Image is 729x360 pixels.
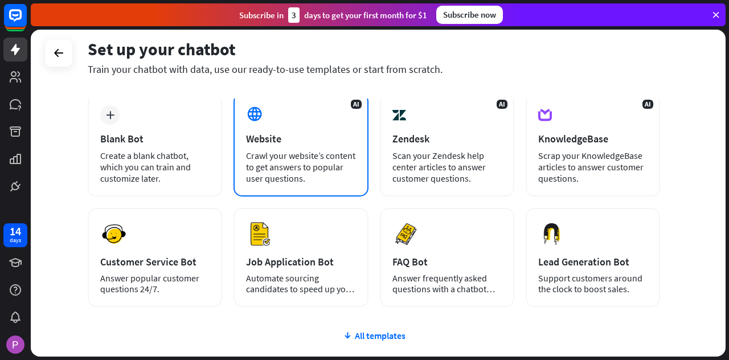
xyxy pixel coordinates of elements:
div: Train your chatbot with data, use our ready-to-use templates or start from scratch. [88,63,660,76]
div: Support customers around the clock to boost sales. [538,273,648,294]
button: Open LiveChat chat widget [9,5,43,39]
div: KnowledgeBase [538,132,648,145]
div: Website [246,132,355,145]
div: Set up your chatbot [88,38,660,60]
div: Subscribe now [436,6,503,24]
div: Scrap your KnowledgeBase articles to answer customer questions. [538,150,648,184]
div: Answer popular customer questions 24/7. [100,273,210,294]
div: Subscribe in days to get your first month for $1 [239,7,427,23]
div: Blank Bot [100,132,210,145]
div: Customer Service Bot [100,255,210,268]
span: AI [497,100,507,109]
span: AI [642,100,653,109]
div: days [10,236,21,244]
div: Scan your Zendesk help center articles to answer customer questions. [392,150,502,184]
div: Automate sourcing candidates to speed up your hiring process. [246,273,355,294]
div: Job Application Bot [246,255,355,268]
div: Lead Generation Bot [538,255,648,268]
a: 14 days [3,223,27,247]
div: Answer frequently asked questions with a chatbot and save your time. [392,273,502,294]
div: All templates [88,330,660,341]
div: FAQ Bot [392,255,502,268]
div: Create a blank chatbot, which you can train and customize later. [100,150,210,184]
div: Crawl your website’s content to get answers to popular user questions. [246,150,355,184]
div: 3 [288,7,300,23]
i: plus [106,111,114,119]
div: Zendesk [392,132,502,145]
div: 14 [10,226,21,236]
span: AI [351,100,362,109]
